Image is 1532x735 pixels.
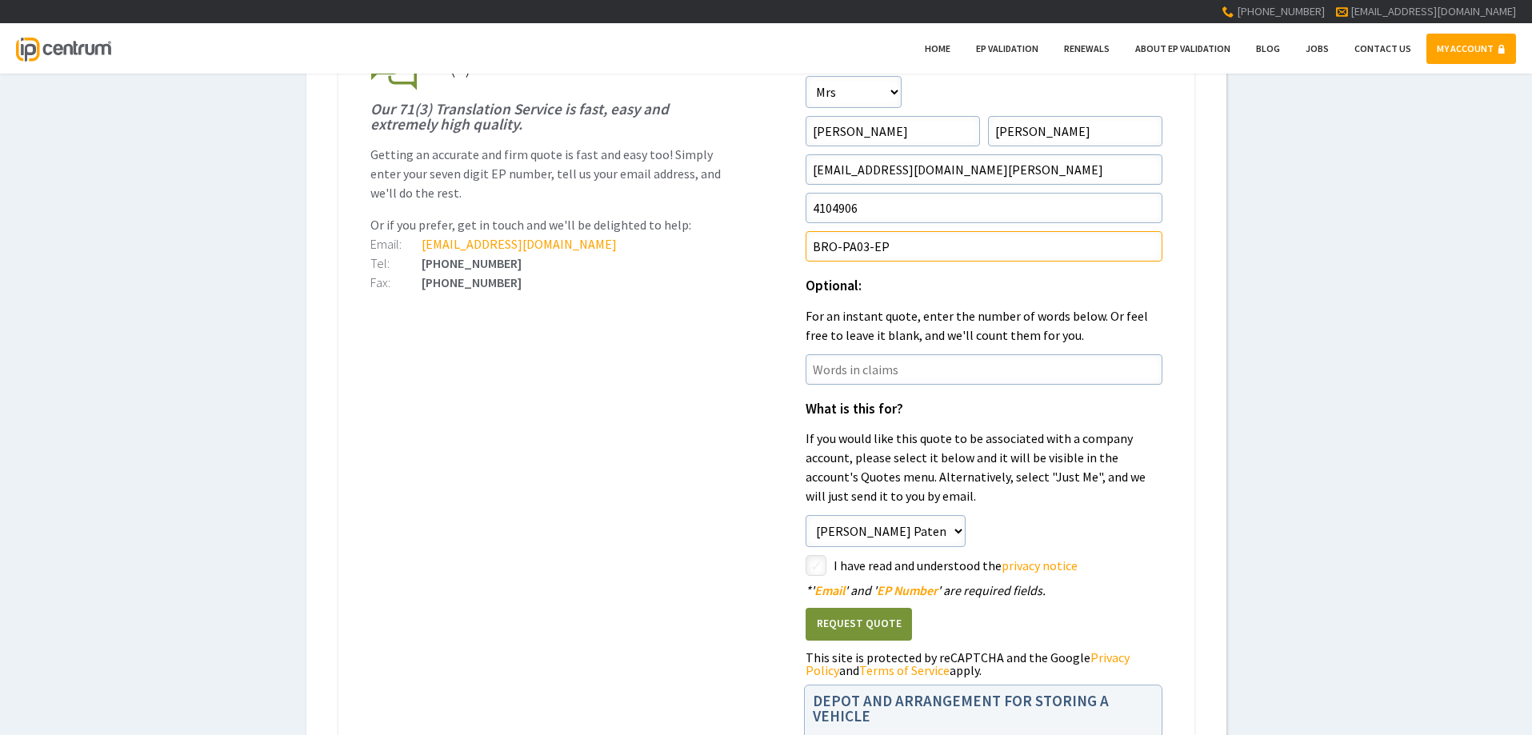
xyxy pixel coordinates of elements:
span: Jobs [1306,42,1329,54]
a: Contact Us [1344,34,1422,64]
a: IP Centrum [16,23,110,74]
input: Your Reference [806,231,1162,262]
span: Blog [1256,42,1280,54]
a: Blog [1246,34,1290,64]
button: Request Quote [806,608,912,641]
input: Surname [988,116,1162,146]
span: Renewals [1064,42,1110,54]
span: About EP Validation [1135,42,1230,54]
a: [EMAIL_ADDRESS][DOMAIN_NAME] [422,236,617,252]
h1: Optional: [806,279,1162,294]
div: Tel: [370,257,422,270]
a: Renewals [1054,34,1120,64]
div: Fax: [370,276,422,289]
div: [PHONE_NUMBER] [370,257,727,270]
p: If you would like this quote to be associated with a company account, please select it below and ... [806,429,1162,505]
p: Or if you prefer, get in touch and we'll be delighted to help: [370,215,727,234]
label: styled-checkbox [806,555,826,576]
input: EP Number [806,193,1162,223]
a: privacy notice [1002,557,1078,573]
span: Home [925,42,950,54]
a: MY ACCOUNT [1426,34,1516,64]
label: I have read and understood the [834,555,1162,576]
span: 71(3) Claims Translations [428,51,654,80]
span: Email [814,582,845,598]
a: Terms of Service [859,662,950,678]
div: ' ' and ' ' are required fields. [806,584,1162,597]
div: Email: [370,238,422,250]
input: First Name [806,116,980,146]
p: Getting an accurate and firm quote is fast and easy too! Simply enter your seven digit EP number,... [370,145,727,202]
h1: What is this for? [806,402,1162,417]
span: EP Number [877,582,938,598]
span: [PHONE_NUMBER] [1237,4,1325,18]
p: For an instant quote, enter the number of words below. Or feel free to leave it blank, and we'll ... [806,306,1162,345]
div: [PHONE_NUMBER] [370,276,727,289]
a: Home [914,34,961,64]
input: Email [806,154,1162,185]
h1: Our 71(3) Translation Service is fast, easy and extremely high quality. [370,102,727,132]
input: Words in claims [806,354,1162,385]
a: Jobs [1295,34,1339,64]
span: EP Validation [976,42,1038,54]
div: This site is protected by reCAPTCHA and the Google and apply. [806,651,1162,677]
h1: DEPOT AND ARRANGEMENT FOR STORING A VEHICLE [813,693,1154,724]
span: Contact Us [1354,42,1411,54]
a: [EMAIL_ADDRESS][DOMAIN_NAME] [1350,4,1516,18]
a: Privacy Policy [806,649,1130,678]
a: EP Validation [966,34,1049,64]
a: About EP Validation [1125,34,1241,64]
